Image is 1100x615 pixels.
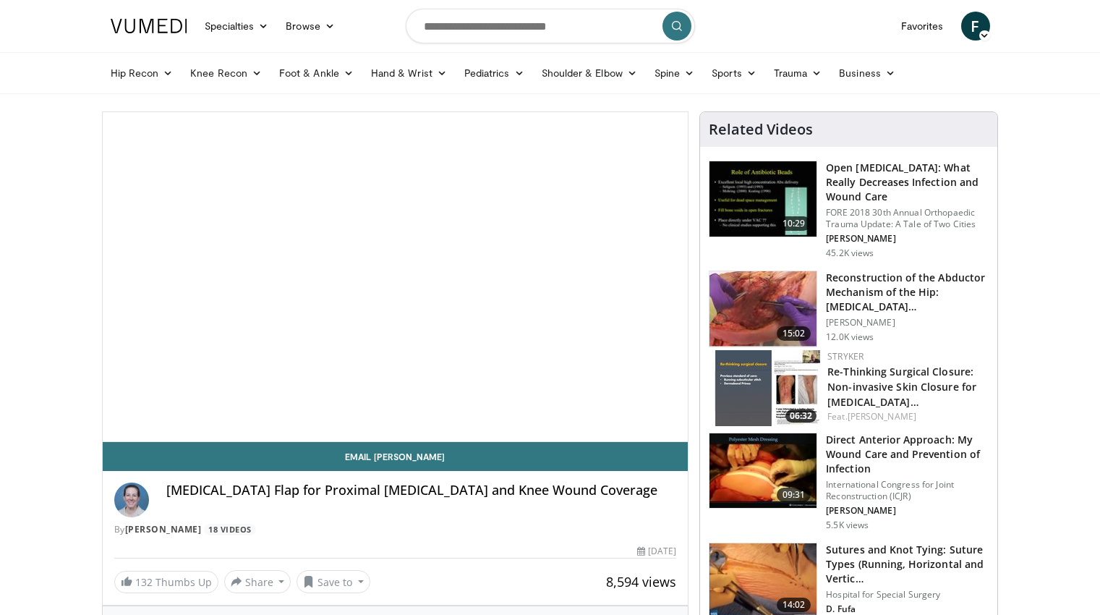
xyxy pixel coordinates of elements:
[297,570,370,593] button: Save to
[709,433,817,509] img: 0c6169a3-2b4b-478e-ad01-decad5bfad21.150x105_q85_crop-smart_upscale.jpg
[103,442,688,471] a: Email [PERSON_NAME]
[709,271,817,347] img: whit_recon_1.png.150x105_q85_crop-smart_upscale.jpg
[709,161,989,259] a: 10:29 Open [MEDICAL_DATA]: What Really Decreases Infection and Wound Care FORE 2018 30th Annual O...
[709,121,813,138] h4: Related Videos
[826,479,989,502] p: International Congress for Joint Reconstruction (ICJR)
[102,59,182,88] a: Hip Recon
[709,271,989,347] a: 15:02 Reconstruction of the Abductor Mechanism of the Hip: [MEDICAL_DATA]… [PERSON_NAME] 12.0K views
[712,350,820,426] img: f1f532c3-0ef6-42d5-913a-00ff2bbdb663.150x105_q85_crop-smart_upscale.jpg
[826,233,989,245] p: [PERSON_NAME]
[826,317,989,328] p: [PERSON_NAME]
[362,59,456,88] a: Hand & Wrist
[777,488,811,502] span: 09:31
[135,575,153,589] span: 132
[182,59,270,88] a: Knee Recon
[826,505,989,517] p: [PERSON_NAME]
[703,59,765,88] a: Sports
[827,365,976,409] a: Re-Thinking Surgical Closure: Non-invasive Skin Closure for [MEDICAL_DATA]…
[826,207,989,230] p: FORE 2018 30th Annual Orthopaedic Trauma Update: A Tale of Two Cities
[224,570,291,593] button: Share
[826,543,989,586] h3: Sutures and Knot Tying: Suture Types (Running, Horizontal and Vertic…
[777,326,811,341] span: 15:02
[777,216,811,231] span: 10:29
[826,519,869,531] p: 5.5K views
[709,161,817,237] img: ded7be61-cdd8-40fc-98a3-de551fea390e.150x105_q85_crop-smart_upscale.jpg
[826,331,874,343] p: 12.0K views
[848,410,916,423] a: [PERSON_NAME]
[111,19,187,33] img: VuMedi Logo
[103,112,688,442] video-js: Video Player
[646,59,703,88] a: Spine
[709,433,989,531] a: 09:31 Direct Anterior Approach: My Wound Care and Prevention of Infection International Congress ...
[204,524,257,536] a: 18 Videos
[892,12,952,41] a: Favorites
[456,59,533,88] a: Pediatrics
[765,59,831,88] a: Trauma
[125,523,202,535] a: [PERSON_NAME]
[196,12,278,41] a: Specialties
[826,433,989,476] h3: Direct Anterior Approach: My Wound Care and Prevention of Infection
[166,483,677,499] h4: [MEDICAL_DATA] Flap for Proximal [MEDICAL_DATA] and Knee Wound Coverage
[406,9,695,43] input: Search topics, interventions
[826,247,874,259] p: 45.2K views
[830,59,904,88] a: Business
[826,603,989,615] p: D. Fufa
[712,350,820,426] a: 06:32
[827,410,986,423] div: Feat.
[826,161,989,204] h3: Open [MEDICAL_DATA]: What Really Decreases Infection and Wound Care
[777,598,811,612] span: 14:02
[826,589,989,601] p: Hospital for Special Surgery
[114,483,149,517] img: Avatar
[114,571,218,593] a: 132 Thumbs Up
[277,12,344,41] a: Browse
[826,271,989,314] h3: Reconstruction of the Abductor Mechanism of the Hip: [MEDICAL_DATA]…
[533,59,646,88] a: Shoulder & Elbow
[827,350,864,362] a: Stryker
[114,523,677,536] div: By
[270,59,362,88] a: Foot & Ankle
[637,545,676,558] div: [DATE]
[606,573,676,590] span: 8,594 views
[785,410,817,423] span: 06:32
[961,12,990,41] a: F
